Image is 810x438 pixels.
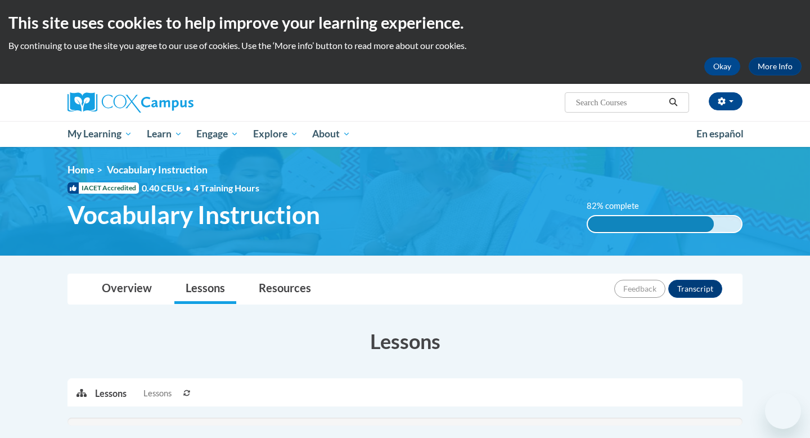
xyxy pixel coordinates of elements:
[67,92,193,113] img: Cox Campus
[67,164,94,176] a: Home
[665,96,682,109] button: Search
[67,182,139,194] span: IACET Accredited
[575,96,665,109] input: Search Courses
[247,274,322,304] a: Resources
[588,216,714,232] div: 82% complete
[67,92,281,113] a: Cox Campus
[704,57,740,75] button: Okay
[253,127,298,141] span: Explore
[67,327,742,355] h3: Lessons
[587,200,651,212] label: 82% complete
[696,128,744,140] span: En español
[765,393,801,429] iframe: Button to launch messaging window
[95,387,127,400] p: Lessons
[709,92,742,110] button: Account Settings
[668,280,722,298] button: Transcript
[60,121,139,147] a: My Learning
[8,11,802,34] h2: This site uses cookies to help improve your learning experience.
[91,274,163,304] a: Overview
[305,121,358,147] a: About
[193,182,259,193] span: 4 Training Hours
[246,121,305,147] a: Explore
[139,121,190,147] a: Learn
[186,182,191,193] span: •
[312,127,350,141] span: About
[689,122,751,146] a: En español
[67,200,320,230] span: Vocabulary Instruction
[142,182,193,194] span: 0.40 CEUs
[147,127,182,141] span: Learn
[189,121,246,147] a: Engage
[749,57,802,75] a: More Info
[51,121,759,147] div: Main menu
[196,127,238,141] span: Engage
[107,164,208,176] span: Vocabulary Instruction
[614,280,665,298] button: Feedback
[67,127,132,141] span: My Learning
[143,387,172,400] span: Lessons
[174,274,236,304] a: Lessons
[8,39,802,52] p: By continuing to use the site you agree to our use of cookies. Use the ‘More info’ button to read...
